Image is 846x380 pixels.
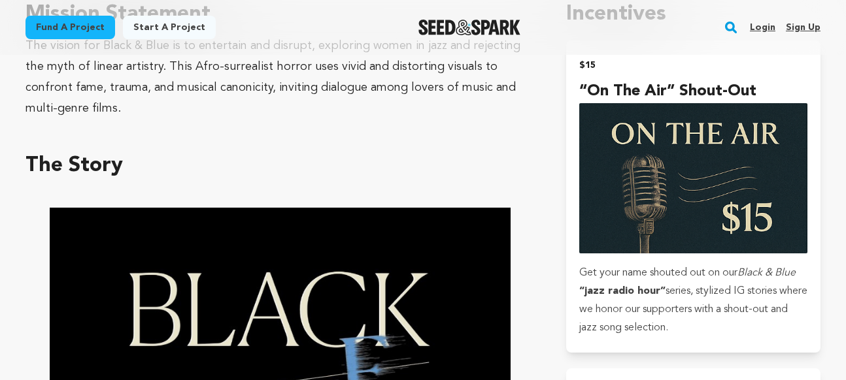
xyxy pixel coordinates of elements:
a: Seed&Spark Homepage [418,20,521,35]
a: Login [750,17,775,38]
div: The vision for Black & Blue is to entertain and disrupt, exploring women in jazz and rejecting th... [25,35,535,119]
h2: $15 [579,56,807,74]
p: Get your name shouted out on our series, stylized IG stories where we honor our supporters with a... [579,264,807,337]
em: Black & Blue [737,268,796,278]
img: incentive [579,103,807,253]
button: $15 “On the Air” Shout-Out incentive Get your name shouted out on ourBlack & Blue “jazz radio hou... [566,40,821,353]
a: Fund a project [25,16,115,39]
h4: “On the Air” Shout-Out [579,80,807,103]
a: Sign up [786,17,821,38]
strong: “jazz radio hour” [579,286,666,296]
h3: The Story [25,150,535,182]
img: Seed&Spark Logo Dark Mode [418,20,521,35]
a: Start a project [123,16,216,39]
